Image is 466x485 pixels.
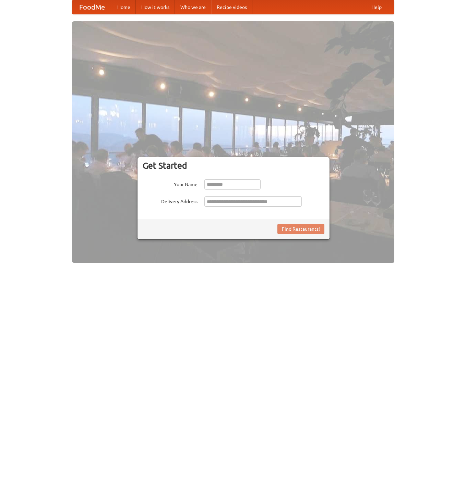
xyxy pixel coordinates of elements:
[143,160,324,171] h3: Get Started
[112,0,136,14] a: Home
[136,0,175,14] a: How it works
[366,0,387,14] a: Help
[175,0,211,14] a: Who we are
[72,0,112,14] a: FoodMe
[277,224,324,234] button: Find Restaurants!
[143,196,198,205] label: Delivery Address
[143,179,198,188] label: Your Name
[211,0,252,14] a: Recipe videos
